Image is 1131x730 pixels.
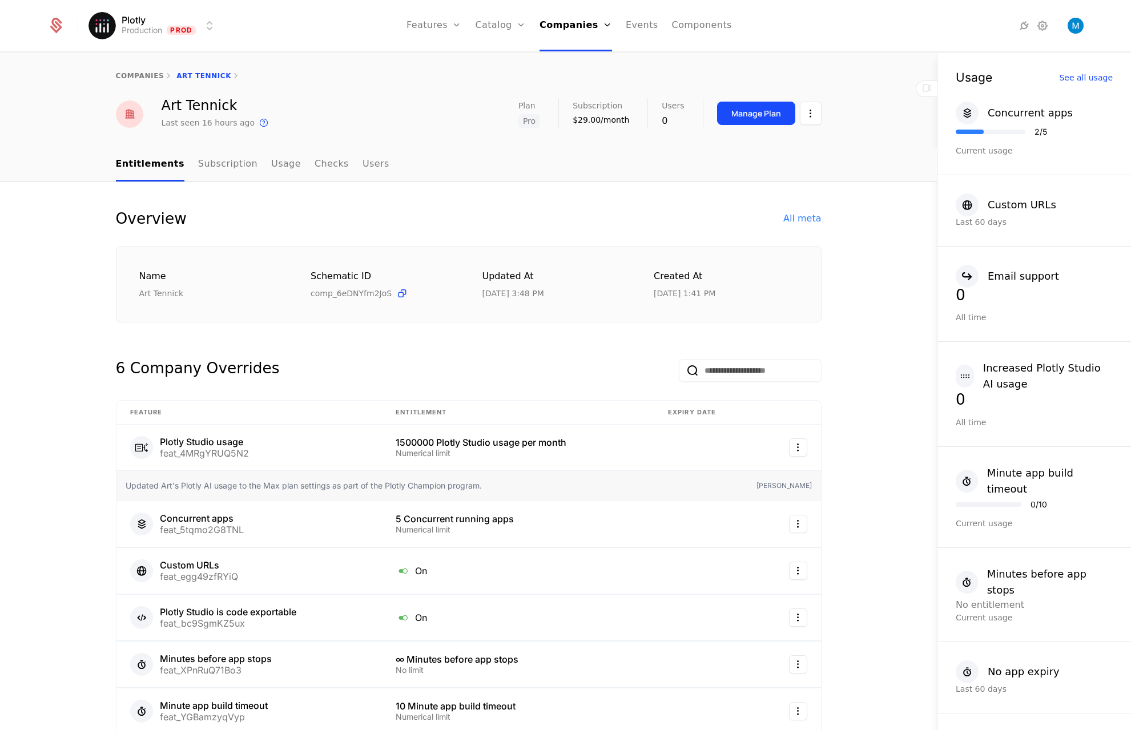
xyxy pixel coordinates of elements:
div: 0 [956,288,1113,303]
a: Integrations [1017,19,1031,33]
div: Increased Plotly Studio AI usage [983,360,1113,392]
th: Entitlement [382,401,654,425]
div: 5 Concurrent running apps [396,514,641,523]
th: Feature [116,401,383,425]
span: No entitlement [956,599,1024,610]
div: Last seen 16 hours ago [162,117,255,128]
button: No app expiry [956,660,1060,683]
div: Last 60 days [956,216,1113,228]
div: Name [139,269,284,284]
div: Current usage [956,518,1113,529]
div: On [396,563,641,578]
div: 9/19/25, 3:48 PM [482,288,544,299]
a: companies [116,72,164,80]
span: Users [662,102,684,110]
div: Minutes before app stops [987,566,1113,598]
button: Select action [789,655,807,673]
div: 6 Company Overrides [116,359,280,382]
div: feat_YGBamzyqVyp [160,712,268,721]
div: $29.00/month [573,114,629,126]
span: Plotly [122,15,146,25]
a: Users [363,148,389,182]
nav: Main [116,148,822,182]
span: Updated Art's Plotly AI usage to the Max plan settings as part of the Plotly Champion program. [126,480,482,491]
button: Minutes before app stops [956,566,1113,598]
img: Art Tennick [116,100,143,128]
div: All time [956,417,1113,428]
a: Subscription [198,148,257,182]
div: Concurrent apps [988,105,1073,121]
span: Subscription [573,102,622,110]
th: Expiry date [654,401,758,425]
span: Pro [518,114,540,128]
div: See all usage [1059,74,1113,82]
div: 1500000 Plotly Studio usage per month [396,438,641,447]
div: Created at [654,269,798,284]
div: feat_XPnRuQ71Bo3 [160,666,272,675]
div: On [396,610,641,625]
a: Entitlements [116,148,184,182]
button: Select action [789,702,807,720]
div: feat_egg49zfRYiQ [160,572,238,581]
div: Current usage [956,612,1113,623]
span: [PERSON_NAME] [756,481,812,490]
div: Minute app build timeout [160,701,268,710]
a: Usage [271,148,301,182]
button: Select action [789,438,807,457]
ul: Choose Sub Page [116,148,389,182]
div: Schematic ID [311,269,455,283]
div: All time [956,312,1113,323]
button: Open user button [1068,18,1084,34]
div: Current usage [956,145,1113,156]
button: Minute app build timeout [956,465,1113,497]
div: Art Tennick [139,288,284,299]
div: All meta [783,212,821,225]
div: 7/18/25, 1:41 PM [654,288,715,299]
div: Plotly Studio usage [160,437,249,446]
div: Concurrent apps [160,514,244,523]
div: Minutes before app stops [160,654,272,663]
span: Plan [518,102,536,110]
div: No limit [396,666,641,674]
div: Plotly Studio is code exportable [160,607,296,616]
div: 2 / 5 [1035,128,1047,136]
div: Art Tennick [162,99,271,112]
button: Manage Plan [717,102,795,125]
div: Numerical limit [396,713,641,721]
button: Email support [956,265,1059,288]
div: Overview [116,209,187,228]
div: No app expiry [988,664,1060,680]
div: Last 60 days [956,683,1113,695]
button: Select action [789,608,807,627]
span: comp_6eDNYfm2JoS [311,288,392,299]
a: Checks [315,148,349,182]
div: Production [122,25,162,36]
div: 0 [662,114,684,128]
button: Custom URLs [956,193,1056,216]
div: 0 [956,392,1113,407]
div: Custom URLs [160,560,238,570]
span: Prod [167,26,196,35]
button: Select action [800,102,822,125]
button: Select action [789,562,807,580]
div: Manage Plan [731,108,781,119]
div: ∞ Minutes before app stops [396,655,641,664]
div: Minute app build timeout [987,465,1113,497]
div: feat_5tqmo2G8TNL [160,525,244,534]
div: Usage [956,71,992,83]
a: Settings [1036,19,1049,33]
div: feat_bc9SgmKZ5ux [160,619,296,628]
button: Select action [789,515,807,533]
div: feat_4MRgYRUQ5N2 [160,449,249,458]
div: Custom URLs [988,197,1056,213]
button: Concurrent apps [956,102,1073,124]
div: Email support [988,268,1059,284]
div: Updated at [482,269,627,284]
div: 10 Minute app build timeout [396,701,641,711]
button: Increased Plotly Studio AI usage [956,360,1113,392]
img: Plotly [88,12,116,39]
button: Select environment [92,13,216,38]
div: Numerical limit [396,526,641,534]
div: 0 / 10 [1031,501,1047,509]
img: Matthew Brown [1068,18,1084,34]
